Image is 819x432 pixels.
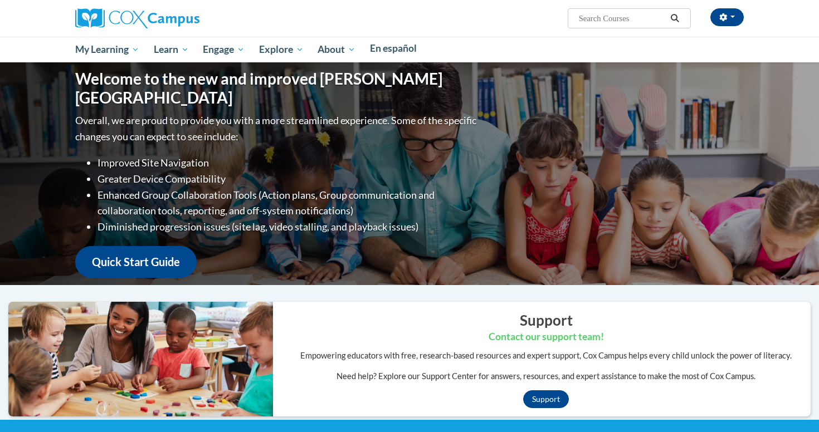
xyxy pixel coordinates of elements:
[75,112,479,145] p: Overall, we are proud to provide you with a more streamlined experience. Some of the specific cha...
[281,310,811,330] h2: Support
[370,42,417,54] span: En español
[75,13,199,22] a: Cox Campus
[281,330,811,344] h3: Contact our support team!
[252,37,311,62] a: Explore
[97,155,479,171] li: Improved Site Navigation
[523,390,569,408] a: Support
[578,12,667,25] input: Search Courses
[75,70,479,107] h1: Welcome to the new and improved [PERSON_NAME][GEOGRAPHIC_DATA]
[667,12,684,25] button: Search
[97,219,479,235] li: Diminished progression issues (site lag, video stalling, and playback issues)
[318,43,355,56] span: About
[281,350,811,362] p: Empowering educators with free, research-based resources and expert support, Cox Campus helps eve...
[281,370,811,382] p: Need help? Explore our Support Center for answers, resources, and expert assistance to make the m...
[147,37,196,62] a: Learn
[68,37,147,62] a: My Learning
[58,37,760,62] div: Main menu
[75,8,199,28] img: Cox Campus
[154,43,189,56] span: Learn
[97,171,479,187] li: Greater Device Compatibility
[670,14,680,23] i: 
[196,37,252,62] a: Engage
[363,37,424,60] a: En español
[710,8,744,26] button: Account Settings
[203,43,245,56] span: Engage
[97,187,479,219] li: Enhanced Group Collaboration Tools (Action plans, Group communication and collaboration tools, re...
[75,43,139,56] span: My Learning
[311,37,363,62] a: About
[75,246,197,278] a: Quick Start Guide
[259,43,304,56] span: Explore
